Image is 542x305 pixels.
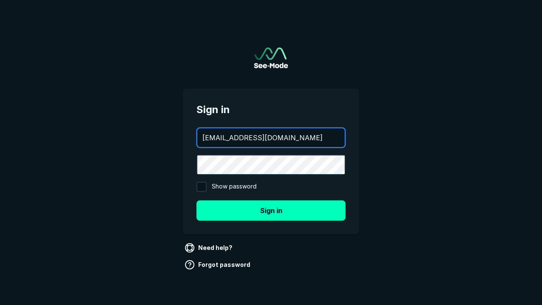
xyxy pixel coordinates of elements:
[183,258,254,272] a: Forgot password
[254,47,288,68] a: Go to sign in
[196,102,346,117] span: Sign in
[212,182,257,192] span: Show password
[197,128,345,147] input: your@email.com
[183,241,236,255] a: Need help?
[196,200,346,221] button: Sign in
[254,47,288,68] img: See-Mode Logo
